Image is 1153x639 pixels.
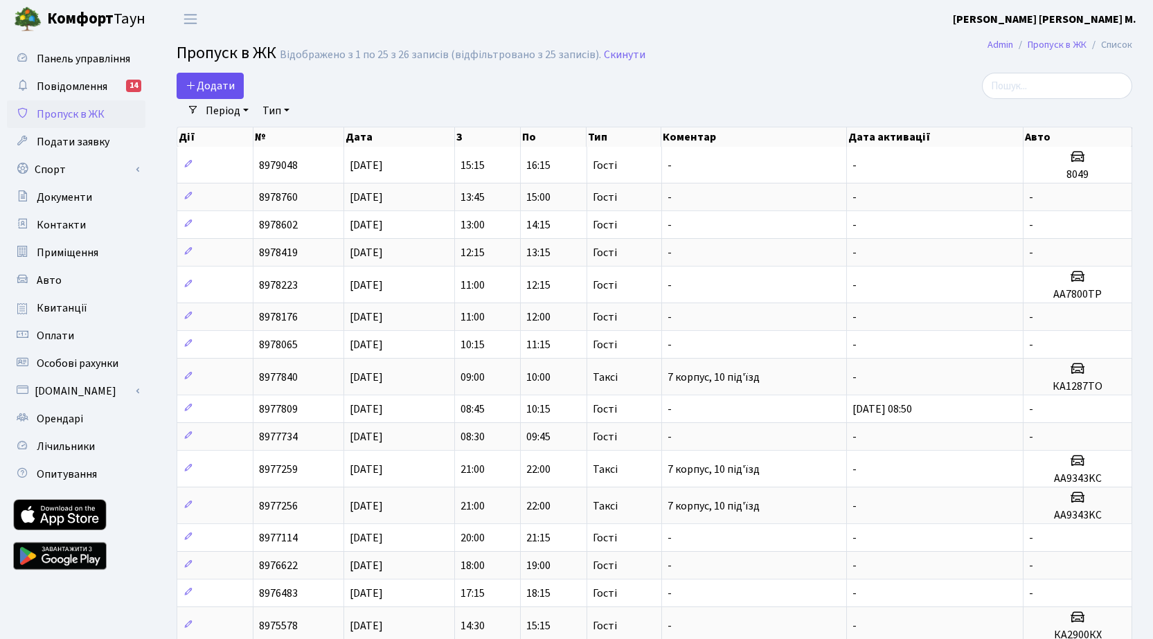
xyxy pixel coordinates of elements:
[526,217,551,233] span: 14:15
[593,372,618,383] span: Таксі
[259,498,298,514] span: 8977256
[1029,380,1126,393] h5: КА1287ТО
[7,267,145,294] a: Авто
[593,247,617,258] span: Гості
[668,586,672,601] span: -
[668,158,672,173] span: -
[587,127,661,147] th: Тип
[259,370,298,385] span: 8977840
[987,37,1013,52] a: Admin
[259,558,298,573] span: 8976622
[344,127,455,147] th: Дата
[1029,168,1126,181] h5: 8049
[852,278,857,293] span: -
[668,558,672,573] span: -
[526,370,551,385] span: 10:00
[461,402,485,417] span: 08:45
[1028,37,1087,52] a: Пропуск в ЖК
[461,190,485,205] span: 13:45
[1029,245,1033,260] span: -
[593,219,617,231] span: Гості
[37,190,92,205] span: Документи
[461,158,485,173] span: 15:15
[967,30,1153,60] nav: breadcrumb
[259,217,298,233] span: 8978602
[7,239,145,267] a: Приміщення
[526,337,551,352] span: 11:15
[604,48,645,62] a: Скинути
[37,134,109,150] span: Подати заявку
[7,45,145,73] a: Панель управління
[186,78,235,93] span: Додати
[593,464,618,475] span: Таксі
[526,462,551,477] span: 22:00
[47,8,145,31] span: Таун
[526,190,551,205] span: 15:00
[350,309,383,325] span: [DATE]
[593,431,617,442] span: Гості
[280,48,601,62] div: Відображено з 1 по 25 з 26 записів (відфільтровано з 25 записів).
[461,462,485,477] span: 21:00
[852,429,857,444] span: -
[37,217,86,233] span: Контакти
[7,128,145,156] a: Подати заявку
[852,462,857,477] span: -
[593,588,617,599] span: Гості
[852,245,857,260] span: -
[7,350,145,377] a: Особові рахунки
[953,11,1136,28] a: [PERSON_NAME] [PERSON_NAME] М.
[14,6,42,33] img: logo.png
[253,127,344,147] th: №
[37,328,74,343] span: Оплати
[350,618,383,633] span: [DATE]
[661,127,846,147] th: Коментар
[461,309,485,325] span: 11:00
[37,51,130,66] span: Панель управління
[350,586,383,601] span: [DATE]
[350,429,383,444] span: [DATE]
[593,532,617,543] span: Гості
[461,429,485,444] span: 08:30
[953,12,1136,27] b: [PERSON_NAME] [PERSON_NAME] М.
[350,217,383,233] span: [DATE]
[526,558,551,573] span: 19:00
[461,586,485,601] span: 17:15
[7,405,145,433] a: Орендарі
[852,309,857,325] span: -
[259,586,298,601] span: 8976483
[259,429,298,444] span: 8977734
[350,498,383,514] span: [DATE]
[37,356,118,371] span: Особові рахунки
[259,309,298,325] span: 8978176
[852,530,857,546] span: -
[259,158,298,173] span: 8979048
[852,190,857,205] span: -
[847,127,1024,147] th: Дата активації
[350,370,383,385] span: [DATE]
[259,278,298,293] span: 8978223
[1029,288,1126,301] h5: АА7800ТР
[37,245,98,260] span: Приміщення
[461,245,485,260] span: 12:15
[177,41,276,65] span: Пропуск в ЖК
[668,498,760,514] span: 7 корпус, 10 під'їзд
[37,411,83,426] span: Орендарі
[593,404,617,415] span: Гості
[461,498,485,514] span: 21:00
[852,217,857,233] span: -
[668,462,760,477] span: 7 корпус, 10 під'їзд
[259,190,298,205] span: 8978760
[177,127,253,147] th: Дії
[526,586,551,601] span: 18:15
[37,467,97,482] span: Опитування
[461,278,485,293] span: 11:00
[526,530,551,546] span: 21:15
[350,190,383,205] span: [DATE]
[526,245,551,260] span: 13:15
[461,530,485,546] span: 20:00
[668,530,672,546] span: -
[526,278,551,293] span: 12:15
[259,462,298,477] span: 8977259
[259,245,298,260] span: 8978419
[350,337,383,352] span: [DATE]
